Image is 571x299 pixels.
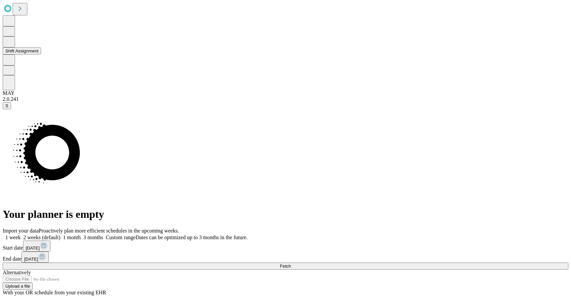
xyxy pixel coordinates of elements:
span: Fetch [280,264,291,269]
span: With your OR schedule from your existing EHR [3,290,106,295]
button: S [3,102,11,109]
span: Alternatively [3,270,31,275]
span: Import your data [3,228,39,234]
h1: Your planner is empty [3,208,568,220]
button: [DATE] [23,241,50,252]
span: Proactively plan more efficient schedules in the upcoming weeks. [39,228,179,234]
span: Custom range [106,235,136,240]
button: [DATE] [21,252,49,263]
button: Upload a file [3,283,33,290]
span: 2 weeks (default) [23,235,60,240]
button: Fetch [3,263,568,270]
div: Start date [3,241,568,252]
span: [DATE] [26,246,40,251]
span: 3 months [83,235,103,240]
div: 2.0.241 [3,96,568,102]
span: [DATE] [24,257,38,262]
span: S [5,103,8,108]
span: Dates can be optimized up to 3 months in the future. [136,235,247,240]
div: End date [3,252,568,263]
button: Shift Assignment [3,47,41,54]
span: 1 week [5,235,21,240]
span: 1 month [63,235,81,240]
div: MAY [3,90,568,96]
